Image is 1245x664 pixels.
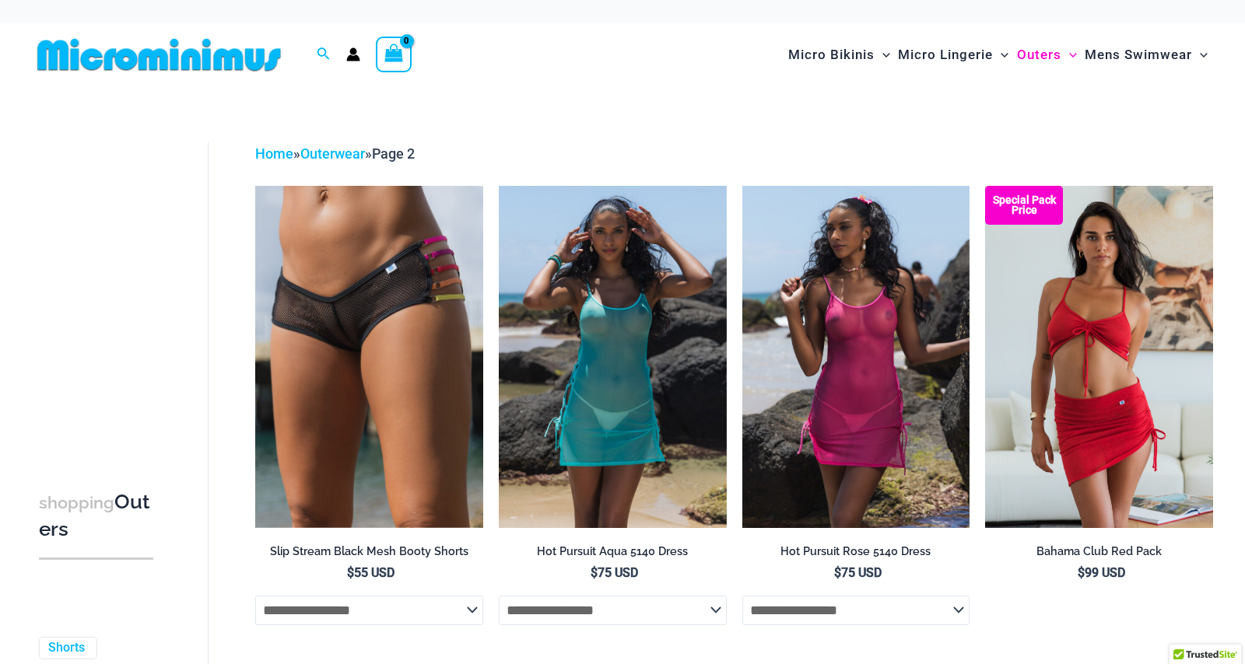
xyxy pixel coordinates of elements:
span: Mens Swimwear [1085,35,1192,75]
a: Home [255,145,293,162]
h2: Slip Stream Black Mesh Booty Shorts [255,544,483,559]
span: Menu Toggle [1061,35,1077,75]
h3: Outers [39,489,153,543]
span: Menu Toggle [875,35,890,75]
span: $ [591,565,598,580]
a: Hot Pursuit Rose 5140 Dress [742,544,970,564]
span: Menu Toggle [1192,35,1208,75]
span: $ [834,565,841,580]
nav: Site Navigation [782,29,1214,81]
span: $ [347,565,354,580]
span: Outers [1017,35,1061,75]
a: Slip Stream Black Multi 5024 Shorts 0Slip Stream Black Multi 5024 Shorts 05Slip Stream Black Mult... [255,186,483,527]
bdi: 55 USD [347,565,395,580]
a: Hot Pursuit Aqua 5140 Dress [499,544,727,564]
b: Special Pack Price [985,195,1063,215]
img: Hot Pursuit Aqua 5140 Dress 01 [499,186,727,527]
a: Micro LingerieMenu ToggleMenu Toggle [894,31,1012,79]
h2: Hot Pursuit Rose 5140 Dress [742,544,970,559]
a: View Shopping Cart, empty [376,37,412,72]
a: Shorts [48,640,85,656]
span: Micro Bikinis [788,35,875,75]
span: Menu Toggle [993,35,1008,75]
a: Mens SwimwearMenu ToggleMenu Toggle [1081,31,1212,79]
img: MM SHOP LOGO FLAT [31,37,287,72]
span: Page 2 [372,145,415,162]
a: OutersMenu ToggleMenu Toggle [1013,31,1081,79]
img: Hot Pursuit Rose 5140 Dress 01 [742,186,970,527]
a: Bahama Club Red Pack [985,544,1213,564]
a: Search icon link [317,45,331,65]
bdi: 99 USD [1078,565,1125,580]
img: Bahama Club Red 9170 Crop Top 5404 Skirt 01 [985,186,1213,527]
a: Slip Stream Black Mesh Booty Shorts [255,544,483,564]
img: Slip Stream Black Multi 5024 Shorts 0 [255,186,483,527]
bdi: 75 USD [591,565,638,580]
a: Account icon link [346,47,360,61]
span: » » [255,145,415,162]
bdi: 75 USD [834,565,882,580]
a: Micro BikinisMenu ToggleMenu Toggle [784,31,894,79]
iframe: TrustedSite Certified [39,130,179,441]
span: shopping [39,493,114,512]
a: Hot Pursuit Rose 5140 Dress 01Hot Pursuit Rose 5140 Dress 12Hot Pursuit Rose 5140 Dress 12 [742,186,970,527]
h2: Hot Pursuit Aqua 5140 Dress [499,544,727,559]
a: Outerwear [300,145,365,162]
h2: Bahama Club Red Pack [985,544,1213,559]
a: Hot Pursuit Aqua 5140 Dress 01Hot Pursuit Aqua 5140 Dress 06Hot Pursuit Aqua 5140 Dress 06 [499,186,727,527]
a: Bahama Club Red 9170 Crop Top 5404 Skirt 01 Bahama Club Red 9170 Crop Top 5404 Skirt 05Bahama Clu... [985,186,1213,527]
span: $ [1078,565,1085,580]
span: Micro Lingerie [898,35,993,75]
